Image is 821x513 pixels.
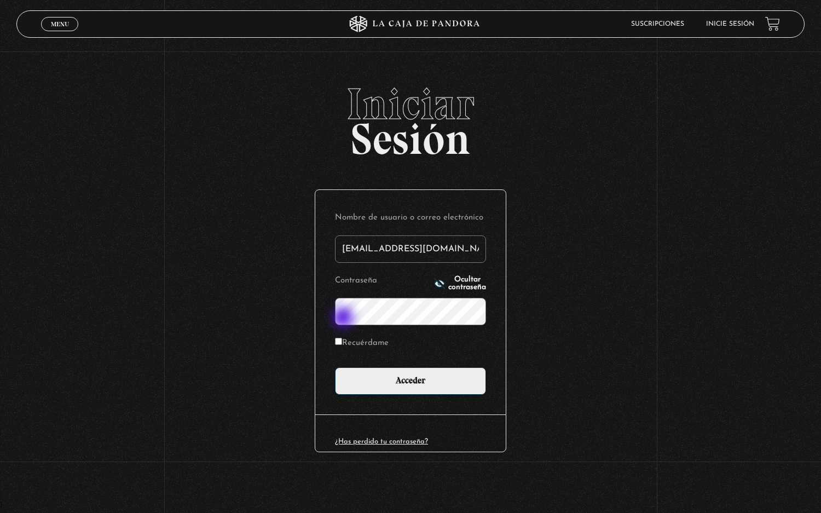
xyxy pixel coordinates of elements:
label: Contraseña [335,273,431,290]
a: View your shopping cart [765,16,780,31]
h2: Sesión [16,82,805,152]
button: Ocultar contraseña [434,276,486,291]
a: Inicie sesión [706,21,754,27]
input: Recuérdame [335,338,342,345]
label: Nombre de usuario o correo electrónico [335,210,486,227]
span: Ocultar contraseña [448,276,486,291]
a: Suscripciones [631,21,684,27]
span: Menu [51,21,69,27]
span: Iniciar [16,82,805,126]
label: Recuérdame [335,335,389,352]
a: ¿Has perdido tu contraseña? [335,438,428,445]
span: Cerrar [47,30,73,38]
input: Acceder [335,367,486,395]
